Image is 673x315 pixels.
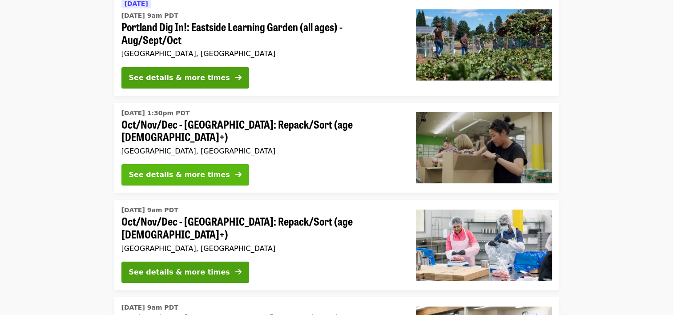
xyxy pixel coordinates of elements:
[235,268,242,276] i: arrow-right icon
[235,73,242,82] i: arrow-right icon
[114,103,559,193] a: See details for "Oct/Nov/Dec - Portland: Repack/Sort (age 8+)"
[121,118,402,144] span: Oct/Nov/Dec - [GEOGRAPHIC_DATA]: Repack/Sort (age [DEMOGRAPHIC_DATA]+)
[121,49,402,58] div: [GEOGRAPHIC_DATA], [GEOGRAPHIC_DATA]
[121,164,249,186] button: See details & more times
[129,170,230,180] div: See details & more times
[121,147,402,155] div: [GEOGRAPHIC_DATA], [GEOGRAPHIC_DATA]
[121,109,190,118] time: [DATE] 1:30pm PDT
[121,67,249,89] button: See details & more times
[114,200,559,290] a: See details for "Oct/Nov/Dec - Beaverton: Repack/Sort (age 10+)"
[129,73,230,83] div: See details & more times
[416,9,552,81] img: Portland Dig In!: Eastside Learning Garden (all ages) - Aug/Sept/Oct organized by Oregon Food Bank
[121,20,402,46] span: Portland Dig In!: Eastside Learning Garden (all ages) - Aug/Sept/Oct
[416,112,552,183] img: Oct/Nov/Dec - Portland: Repack/Sort (age 8+) organized by Oregon Food Bank
[235,170,242,179] i: arrow-right icon
[121,11,178,20] time: [DATE] 9am PDT
[129,267,230,278] div: See details & more times
[121,206,178,215] time: [DATE] 9am PDT
[416,210,552,281] img: Oct/Nov/Dec - Beaverton: Repack/Sort (age 10+) organized by Oregon Food Bank
[121,215,402,241] span: Oct/Nov/Dec - [GEOGRAPHIC_DATA]: Repack/Sort (age [DEMOGRAPHIC_DATA]+)
[121,303,178,312] time: [DATE] 9am PDT
[121,262,249,283] button: See details & more times
[121,244,402,253] div: [GEOGRAPHIC_DATA], [GEOGRAPHIC_DATA]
